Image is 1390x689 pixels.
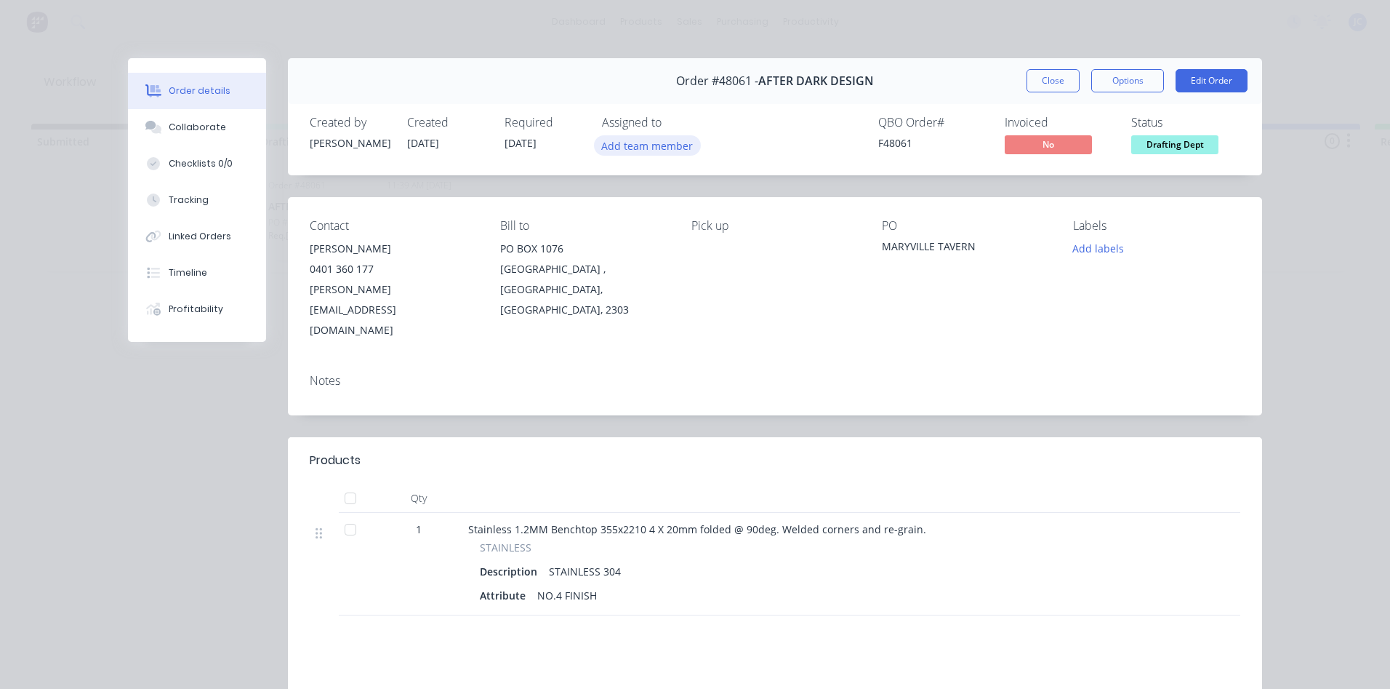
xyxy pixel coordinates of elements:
[128,109,266,146] button: Collaborate
[691,219,859,233] div: Pick up
[169,121,226,134] div: Collaborate
[128,146,266,182] button: Checklists 0/0
[128,182,266,218] button: Tracking
[480,585,531,606] div: Attribute
[310,239,477,259] div: [PERSON_NAME]
[407,116,487,130] div: Created
[594,135,701,155] button: Add team member
[416,522,422,537] span: 1
[602,135,701,155] button: Add team member
[758,74,874,88] span: AFTER DARK DESIGN
[1064,239,1131,258] button: Add labels
[543,561,627,582] div: STAINLESS 304
[310,116,390,130] div: Created by
[480,540,531,555] span: STAINLESS
[310,239,477,340] div: [PERSON_NAME]0401 360 177[PERSON_NAME][EMAIL_ADDRESS][DOMAIN_NAME]
[128,255,266,291] button: Timeline
[375,484,462,513] div: Qty
[878,135,987,151] div: F48061
[310,279,477,340] div: [PERSON_NAME][EMAIL_ADDRESS][DOMAIN_NAME]
[500,219,667,233] div: Bill to
[1005,135,1092,154] span: No
[169,266,207,279] div: Timeline
[128,73,266,109] button: Order details
[407,136,439,150] span: [DATE]
[1005,116,1114,130] div: Invoiced
[310,259,477,279] div: 0401 360 177
[882,239,1049,259] div: MARYVILLE TAVERN
[1073,219,1240,233] div: Labels
[1091,69,1164,92] button: Options
[505,136,537,150] span: [DATE]
[500,239,667,259] div: PO BOX 1076
[169,157,233,170] div: Checklists 0/0
[128,218,266,255] button: Linked Orders
[468,522,926,536] span: Stainless 1.2MM Benchtop 355x2210 4 X 20mm folded @ 90deg. Welded corners and re-grain.
[1027,69,1080,92] button: Close
[169,194,209,207] div: Tracking
[1131,135,1218,157] button: Drafting Dept
[310,452,361,469] div: Products
[505,116,584,130] div: Required
[310,135,390,151] div: [PERSON_NAME]
[310,374,1240,388] div: Notes
[500,259,667,320] div: [GEOGRAPHIC_DATA] , [GEOGRAPHIC_DATA], [GEOGRAPHIC_DATA], 2303
[676,74,758,88] span: Order #48061 -
[531,585,603,606] div: NO.4 FINISH
[1131,116,1240,130] div: Status
[500,239,667,320] div: PO BOX 1076[GEOGRAPHIC_DATA] , [GEOGRAPHIC_DATA], [GEOGRAPHIC_DATA], 2303
[1131,135,1218,154] span: Drafting Dept
[169,230,231,243] div: Linked Orders
[480,561,543,582] div: Description
[128,291,266,327] button: Profitability
[1176,69,1248,92] button: Edit Order
[602,116,747,130] div: Assigned to
[882,219,1049,233] div: PO
[878,116,987,130] div: QBO Order #
[169,303,223,316] div: Profitability
[310,219,477,233] div: Contact
[169,84,230,97] div: Order details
